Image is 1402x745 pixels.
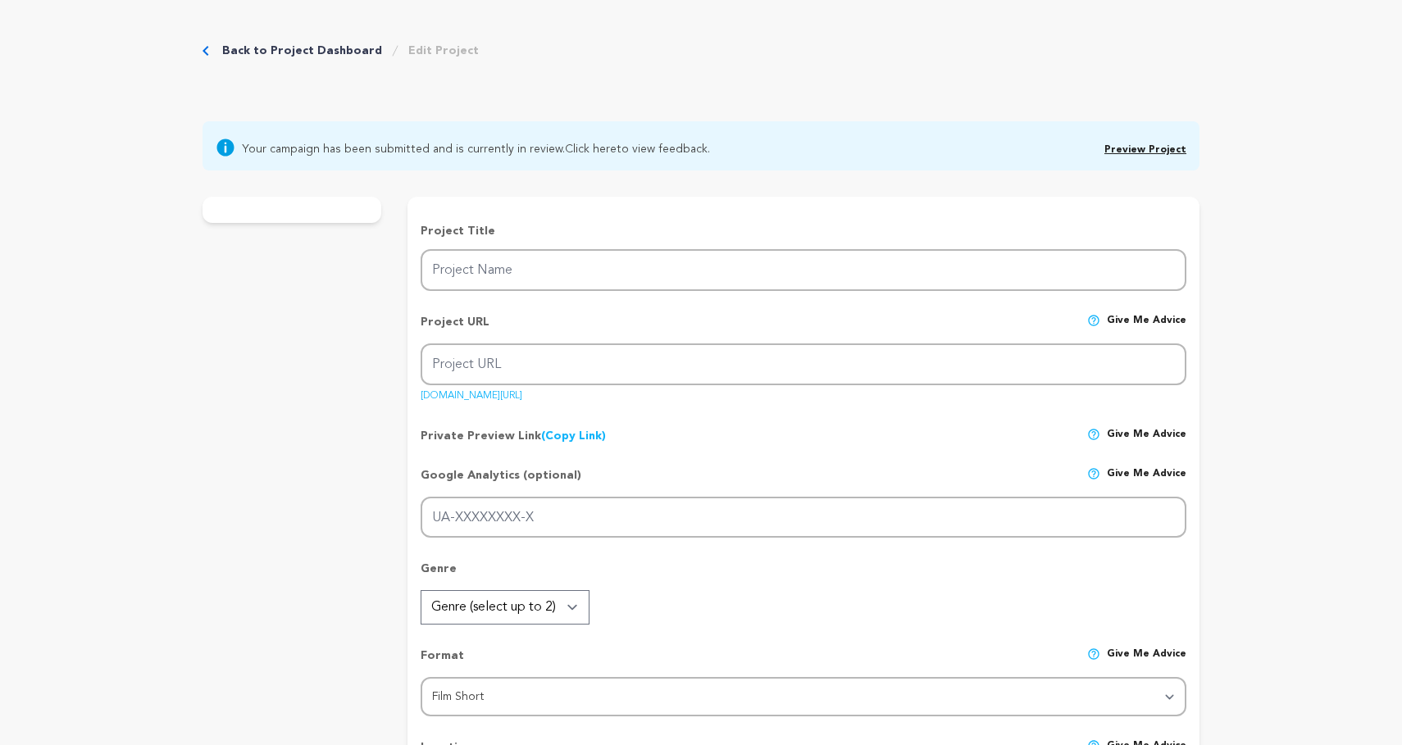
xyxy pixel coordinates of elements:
[1107,467,1186,497] span: Give me advice
[1107,428,1186,444] span: Give me advice
[421,314,489,343] p: Project URL
[1087,428,1100,441] img: help-circle.svg
[203,43,479,59] div: Breadcrumb
[421,561,1186,590] p: Genre
[242,138,710,157] span: Your campaign has been submitted and is currently in review. to view feedback.
[1107,314,1186,343] span: Give me advice
[1087,647,1100,661] img: help-circle.svg
[1104,145,1186,155] a: Preview Project
[421,497,1186,538] input: UA-XXXXXXXX-X
[222,43,382,59] a: Back to Project Dashboard
[421,647,464,677] p: Format
[565,143,617,155] a: Click here
[421,467,581,497] p: Google Analytics (optional)
[1107,647,1186,677] span: Give me advice
[421,223,1186,239] p: Project Title
[421,343,1186,385] input: Project URL
[421,384,522,401] a: [DOMAIN_NAME][URL]
[541,430,606,442] a: (Copy Link)
[1087,467,1100,480] img: help-circle.svg
[421,428,606,444] p: Private Preview Link
[408,43,479,59] a: Edit Project
[421,249,1186,291] input: Project Name
[1087,314,1100,327] img: help-circle.svg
